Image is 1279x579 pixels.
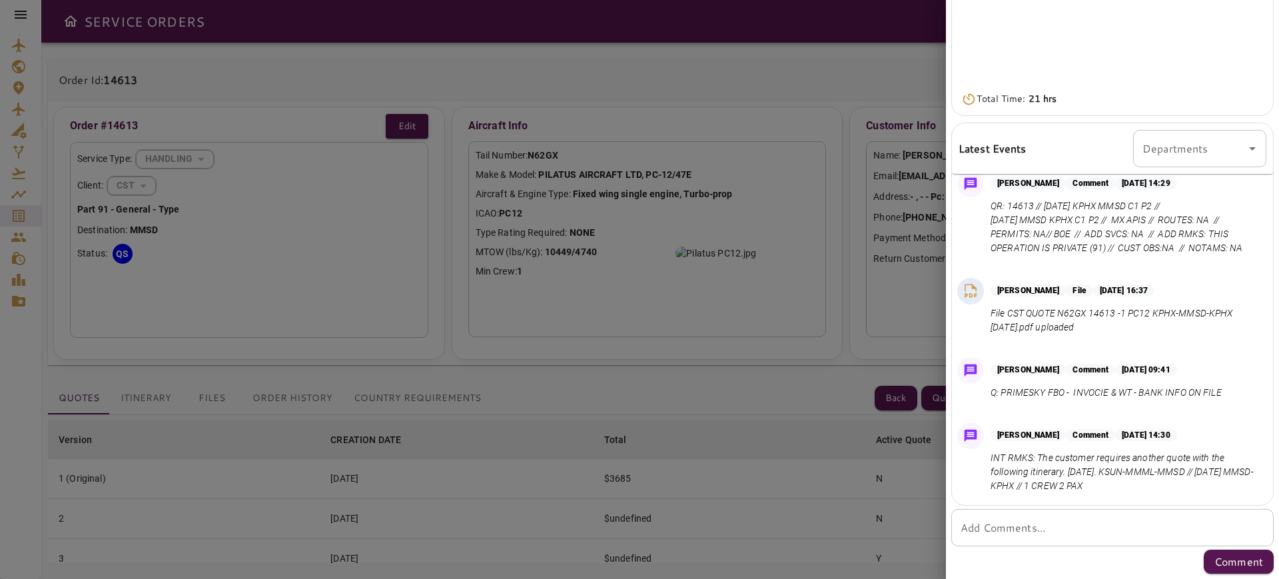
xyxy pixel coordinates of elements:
[1115,429,1176,441] p: [DATE] 14:30
[959,140,1027,157] h6: Latest Events
[1066,364,1115,376] p: Comment
[1204,550,1274,574] button: Comment
[1093,285,1154,296] p: [DATE] 16:37
[991,306,1261,334] p: File CST QUOTE N62GX 14613 -1 PC12 KPHX-MMSD-KPHX [DATE].pdf uploaded
[991,177,1066,189] p: [PERSON_NAME]
[1214,554,1263,570] p: Comment
[1243,139,1262,158] button: Open
[1066,429,1115,441] p: Comment
[991,285,1066,296] p: [PERSON_NAME]
[991,451,1261,493] p: INT RMKS: The customer requires another quote with the following itinerary. [DATE]. KSUN-MMML-MMS...
[961,281,981,301] img: PDF File
[1115,364,1176,376] p: [DATE] 09:41
[991,429,1066,441] p: [PERSON_NAME]
[991,386,1222,400] p: Q: PRIMESKY FBO - INVOCIE & WT - BANK INFO ON FILE
[1066,285,1092,296] p: File
[961,361,980,380] img: Message Icon
[991,199,1261,255] p: QR: 14613 // [DATE] KPHX MMSD C1 P2 // [DATE] MMSD KPHX C1 P2 // MX APIS // ROUTES: NA // PERMITS...
[1066,177,1115,189] p: Comment
[961,426,980,445] img: Message Icon
[991,364,1066,376] p: [PERSON_NAME]
[977,92,1057,106] p: Total Time:
[961,93,977,106] img: Timer Icon
[1029,92,1057,105] b: 21 hrs
[1115,177,1176,189] p: [DATE] 14:29
[961,175,980,193] img: Message Icon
